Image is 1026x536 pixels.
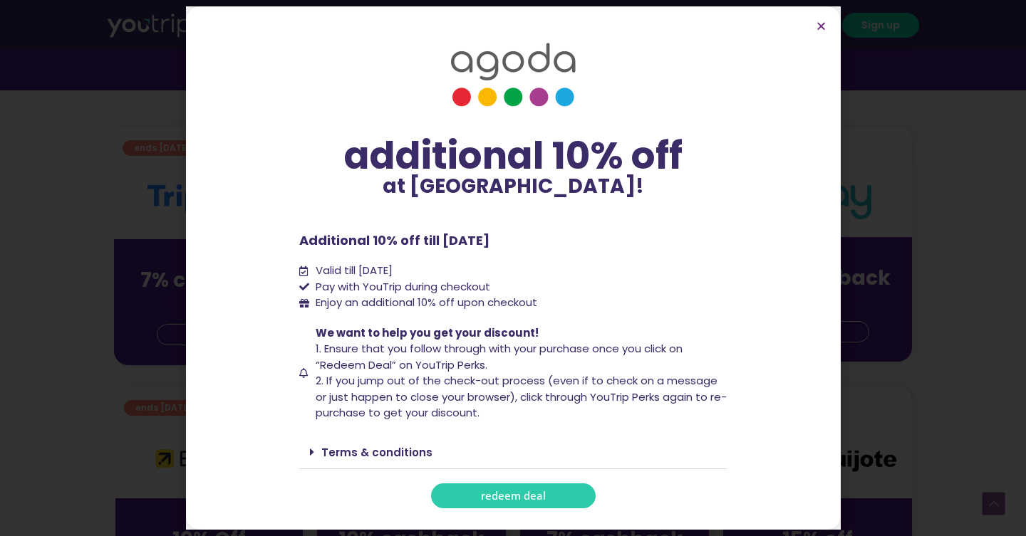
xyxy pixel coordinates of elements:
p: at [GEOGRAPHIC_DATA]! [299,177,727,196]
span: Valid till [DATE] [312,263,393,279]
p: Additional 10% off till [DATE] [299,231,727,250]
a: Terms & conditions [321,445,432,460]
span: We want to help you get your discount! [316,325,539,340]
a: Close [816,21,826,31]
span: Enjoy an additional 10% off upon checkout [316,295,537,310]
a: redeem deal [431,483,596,508]
span: redeem deal [481,490,546,501]
span: Pay with YouTrip during checkout [312,279,490,295]
div: additional 10% off [299,135,727,177]
div: Terms & conditions [299,436,727,469]
span: 1. Ensure that you follow through with your purchase once you click on “Redeem Deal” on YouTrip P... [316,341,683,372]
span: 2. If you jump out of the check-out process (even if to check on a message or just happen to clos... [316,373,727,420]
